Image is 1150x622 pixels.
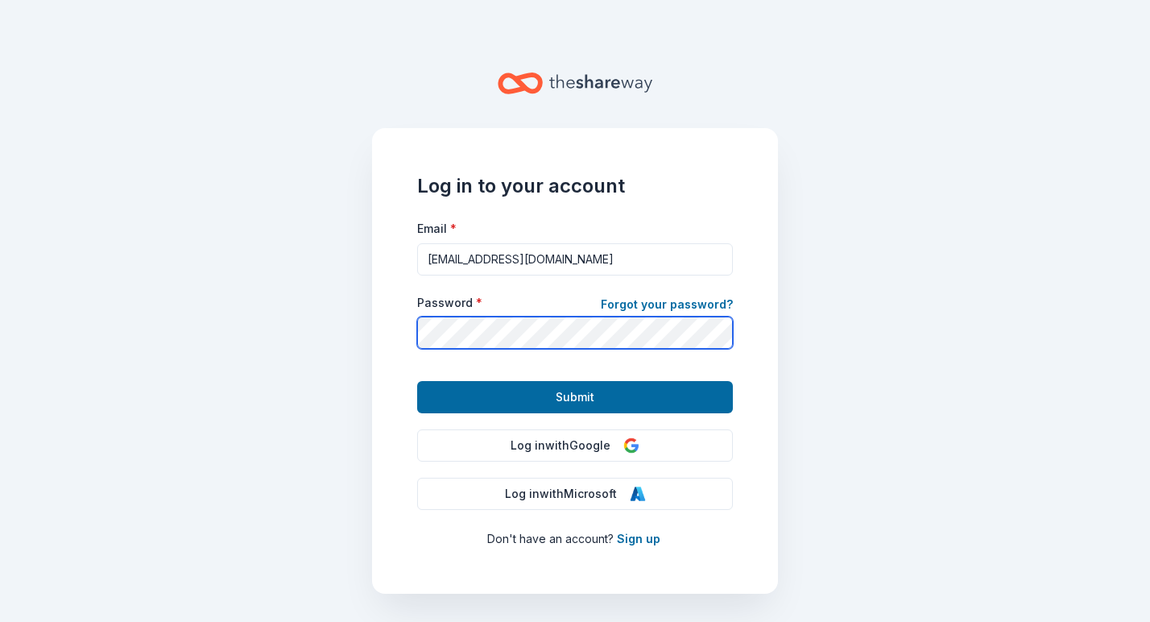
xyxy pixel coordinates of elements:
[617,532,660,545] a: Sign up
[498,64,652,102] a: Home
[487,532,614,545] span: Don ' t have an account?
[630,486,646,502] img: Microsoft Logo
[417,478,733,510] button: Log inwithMicrosoft
[556,388,594,407] span: Submit
[623,437,639,454] img: Google Logo
[417,429,733,462] button: Log inwithGoogle
[417,173,733,199] h1: Log in to your account
[417,381,733,413] button: Submit
[601,295,733,317] a: Forgot your password?
[417,295,482,311] label: Password
[417,221,457,237] label: Email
